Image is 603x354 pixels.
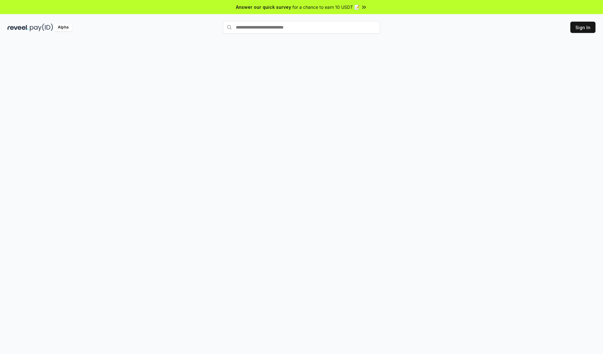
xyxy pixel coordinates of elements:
div: Alpha [54,24,72,31]
img: reveel_dark [8,24,29,31]
img: pay_id [30,24,53,31]
span: for a chance to earn 10 USDT 📝 [292,4,360,10]
span: Answer our quick survey [236,4,291,10]
button: Sign In [570,22,595,33]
